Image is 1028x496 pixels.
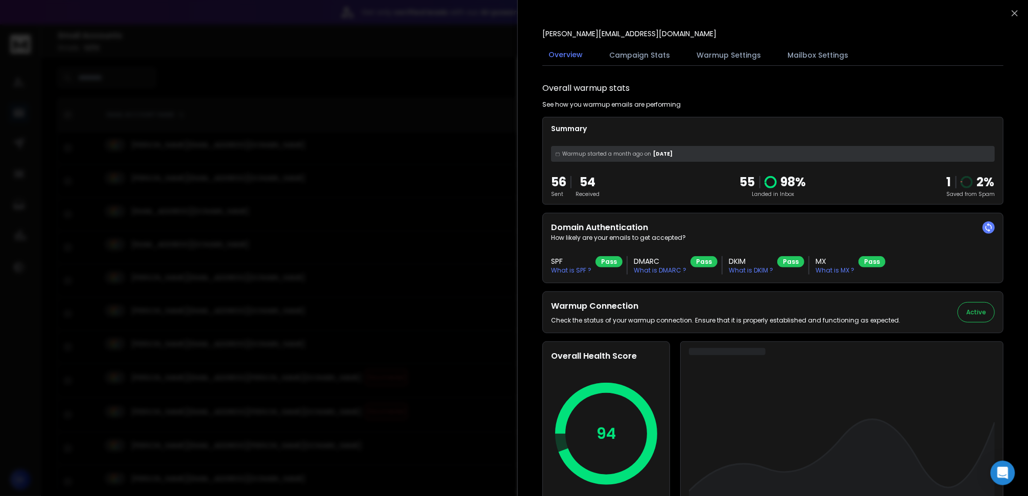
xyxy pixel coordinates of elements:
[603,44,676,66] button: Campaign Stats
[551,234,995,242] p: How likely are your emails to get accepted?
[946,190,995,198] p: Saved from Spam
[542,101,681,109] p: See how you warmup emails are performing
[816,266,854,275] p: What is MX ?
[542,82,630,94] h1: Overall warmup stats
[551,190,566,198] p: Sent
[740,190,806,198] p: Landed in Inbox
[551,256,591,266] h3: SPF
[551,350,661,362] h2: Overall Health Score
[991,461,1015,485] div: Open Intercom Messenger
[551,266,591,275] p: What is SPF ?
[977,174,995,190] p: 2 %
[596,425,616,443] p: 94
[562,150,651,158] span: Warmup started a month ago on
[958,302,995,323] button: Active
[781,174,806,190] p: 98 %
[729,266,773,275] p: What is DKIM ?
[729,256,773,266] h3: DKIM
[858,256,886,267] div: Pass
[634,266,686,275] p: What is DMARC ?
[542,29,716,39] p: [PERSON_NAME][EMAIL_ADDRESS][DOMAIN_NAME]
[595,256,623,267] div: Pass
[551,123,995,134] p: Summary
[551,174,566,190] p: 56
[576,190,600,198] p: Received
[740,174,755,190] p: 55
[551,316,900,325] p: Check the status of your warmup connection. Ensure that it is properly established and functionin...
[551,300,900,312] h2: Warmup Connection
[551,146,995,162] div: [DATE]
[947,173,951,190] strong: 1
[542,43,589,67] button: Overview
[576,174,600,190] p: 54
[690,256,718,267] div: Pass
[777,256,804,267] div: Pass
[551,221,995,234] h2: Domain Authentication
[816,256,854,266] h3: MX
[634,256,686,266] h3: DMARC
[781,44,854,66] button: Mailbox Settings
[690,44,767,66] button: Warmup Settings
